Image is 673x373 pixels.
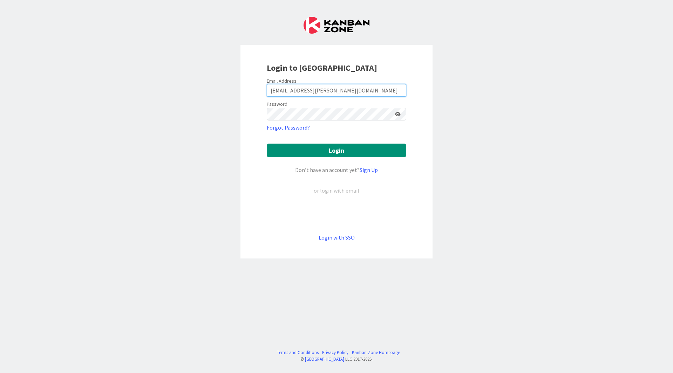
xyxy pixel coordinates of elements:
[304,17,369,34] img: Kanban Zone
[319,234,355,241] a: Login with SSO
[267,166,406,174] div: Don’t have an account yet?
[273,356,400,362] div: © LLC 2017- 2025 .
[312,186,361,195] div: or login with email
[267,123,310,132] a: Forgot Password?
[352,349,400,356] a: Kanban Zone Homepage
[267,101,287,108] label: Password
[305,356,344,362] a: [GEOGRAPHIC_DATA]
[322,349,348,356] a: Privacy Policy
[277,349,319,356] a: Terms and Conditions
[360,166,378,173] a: Sign Up
[263,206,410,222] iframe: Kirjaudu Google-tilillä -painike
[267,62,377,73] b: Login to [GEOGRAPHIC_DATA]
[267,78,297,84] label: Email Address
[267,144,406,157] button: Login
